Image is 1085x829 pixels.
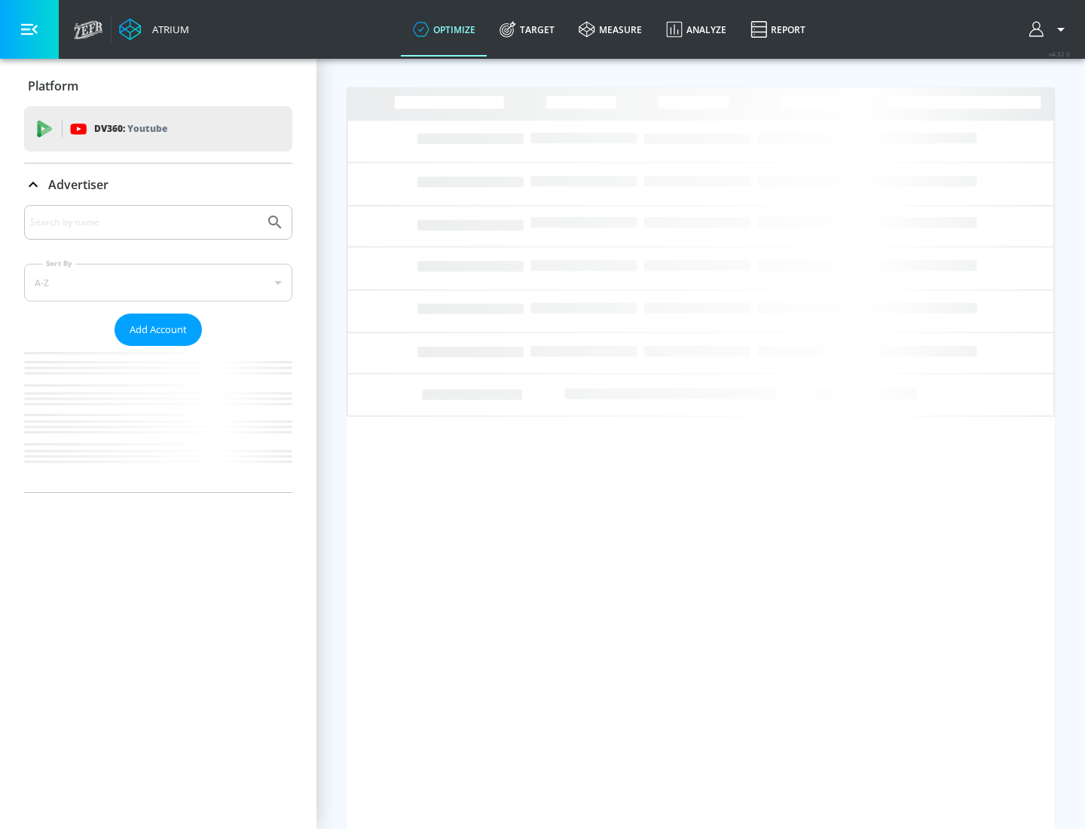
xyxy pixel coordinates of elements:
a: optimize [401,2,487,57]
nav: list of Advertiser [24,346,292,492]
p: Youtube [127,121,167,136]
span: Add Account [130,321,187,338]
a: Target [487,2,567,57]
label: Sort By [43,258,75,268]
div: Atrium [146,23,189,36]
div: Advertiser [24,164,292,206]
div: Advertiser [24,205,292,492]
p: Platform [28,78,78,94]
button: Add Account [115,314,202,346]
a: Report [738,2,818,57]
div: Platform [24,65,292,107]
a: measure [567,2,654,57]
a: Analyze [654,2,738,57]
span: v 4.32.0 [1049,50,1070,58]
div: DV360: Youtube [24,106,292,151]
a: Atrium [119,18,189,41]
p: DV360: [94,121,167,137]
input: Search by name [30,213,258,232]
div: A-Z [24,264,292,301]
p: Advertiser [48,176,108,193]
